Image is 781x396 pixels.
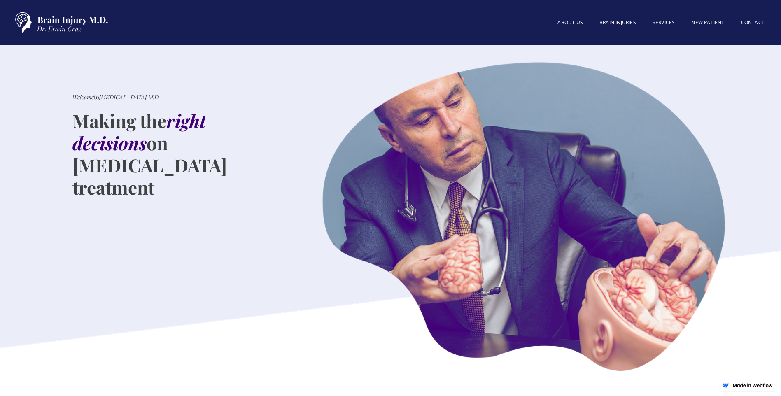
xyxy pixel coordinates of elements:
[549,14,591,31] a: About US
[72,108,206,155] em: right decisions
[733,14,773,31] a: Contact
[8,8,111,37] a: home
[644,14,683,31] a: SERVICES
[72,109,289,198] h1: Making the on [MEDICAL_DATA] treatment
[732,383,773,387] img: Made in Webflow
[683,14,732,31] a: New patient
[72,93,94,101] em: Welcome
[72,93,160,101] div: to
[99,93,160,101] em: [MEDICAL_DATA] M.D.
[591,14,644,31] a: BRAIN INJURIES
